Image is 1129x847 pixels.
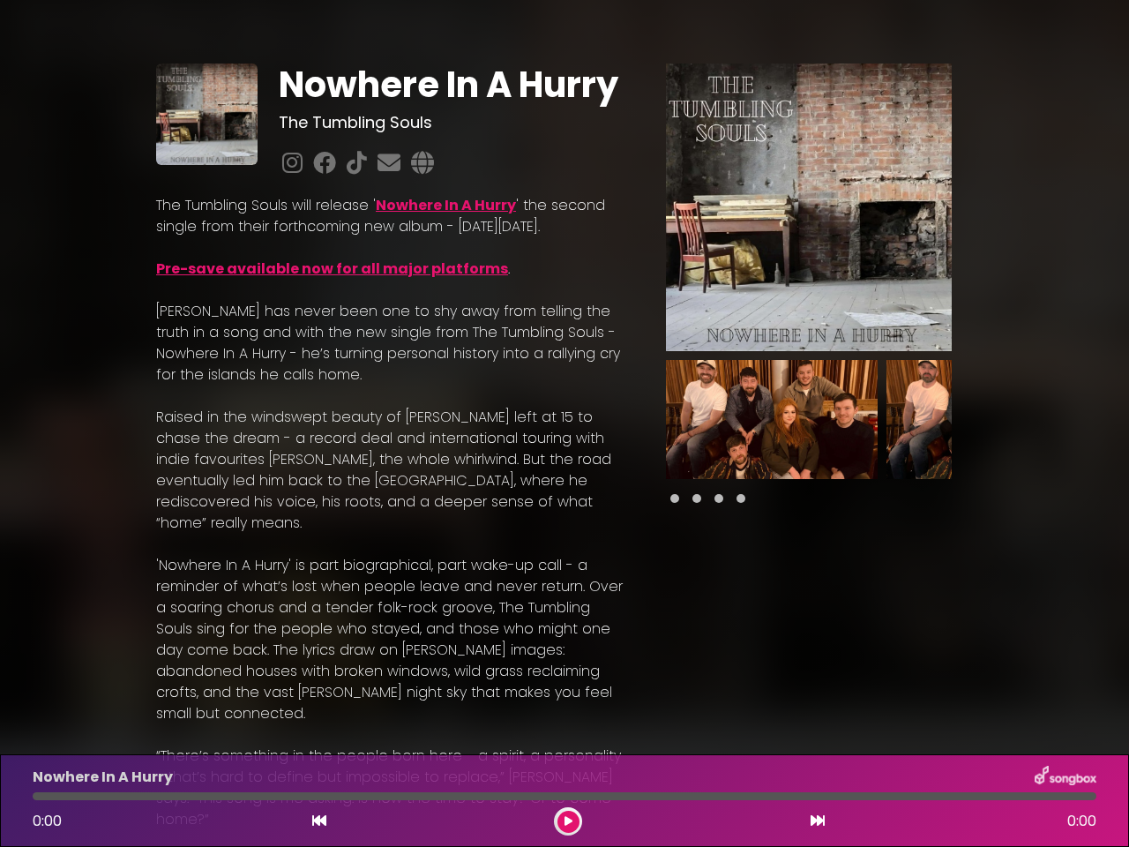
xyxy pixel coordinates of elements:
[33,767,173,788] p: Nowhere In A Hurry
[156,407,624,534] p: Raised in the windswept beauty of [PERSON_NAME] left at 15 to chase the dream - a record deal and...
[279,113,624,132] h3: The Tumbling Souls
[1067,811,1096,832] span: 0:00
[156,301,624,386] p: [PERSON_NAME] has never been one to shy away from telling the truth in a song and with the new si...
[156,259,508,279] a: Pre-save available now for all major platforms
[156,555,624,724] p: 'Nowhere In A Hurry' is part biographical, part wake-up call - a reminder of what’s lost when peo...
[33,811,62,831] span: 0:00
[279,64,624,106] h1: Nowhere In A Hurry
[1035,766,1096,789] img: songbox-logo-white.png
[156,259,624,280] p: .
[156,195,624,237] p: The Tumbling Souls will release ' ' the second single from their forthcoming new album - [DATE][D...
[156,64,258,165] img: T6Dm3mjfRgOIulaSU6Wg
[666,360,878,479] img: h7Oj0iWbT867Bb53q9za
[376,195,516,215] a: Nowhere In A Hurry
[886,360,1098,479] img: 6GsWanlwSEGNTrGLcpPp
[156,746,624,830] p: “There’s something in the people born here - a spirit, a personality - that’s hard to define but ...
[666,64,952,351] img: Main Media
